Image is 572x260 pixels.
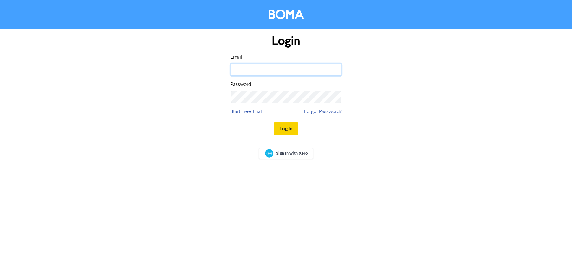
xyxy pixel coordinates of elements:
img: Xero logo [265,149,273,158]
h1: Login [231,34,341,48]
img: BOMA Logo [269,10,304,19]
button: Log In [274,122,298,135]
label: Email [231,54,242,61]
label: Password [231,81,251,88]
a: Start Free Trial [231,108,262,116]
a: Sign In with Xero [259,148,313,159]
span: Sign In with Xero [276,150,308,156]
a: Forgot Password? [304,108,341,116]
